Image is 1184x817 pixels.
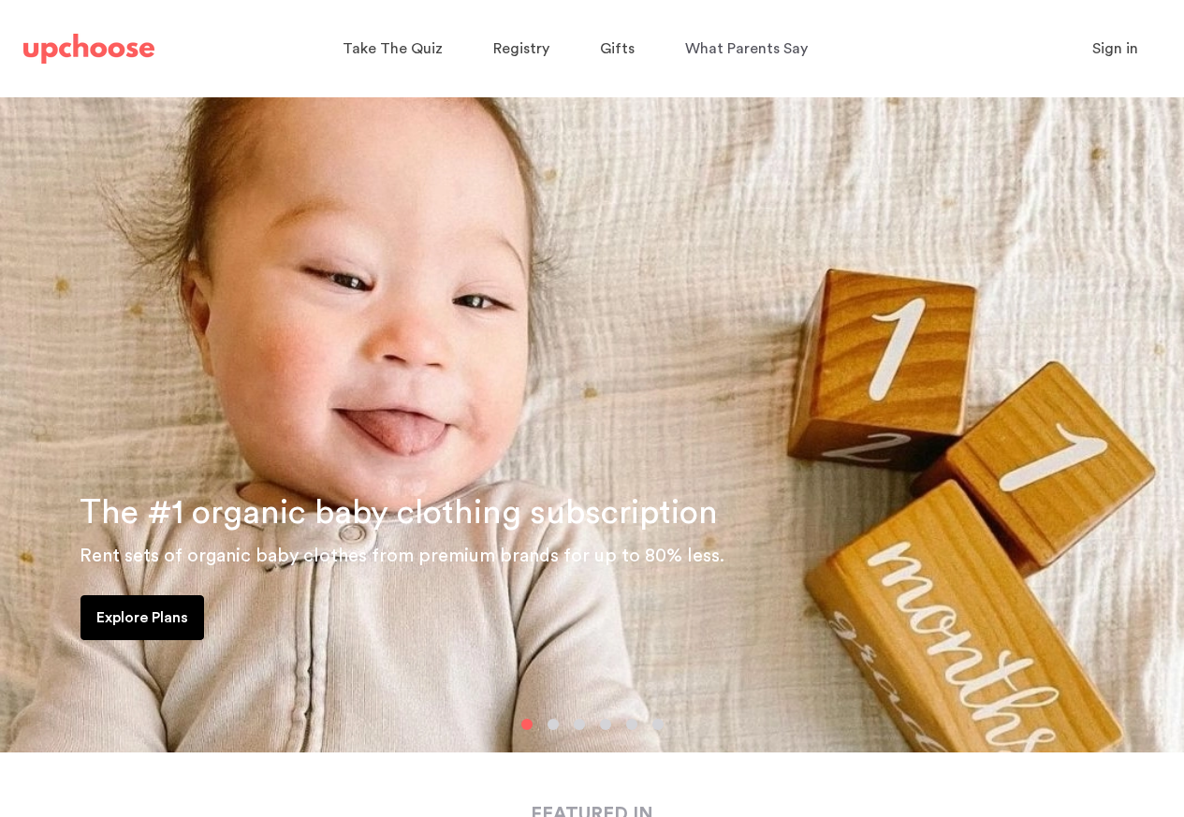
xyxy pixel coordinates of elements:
[96,606,188,629] p: Explore Plans
[685,31,813,67] a: What Parents Say
[493,31,555,67] a: Registry
[493,41,549,56] span: Registry
[80,595,204,640] a: Explore Plans
[600,41,635,56] span: Gifts
[343,31,448,67] a: Take The Quiz
[1069,30,1162,67] button: Sign in
[1092,41,1138,56] span: Sign in
[343,41,443,56] span: Take The Quiz
[23,34,154,64] img: UpChoose
[80,496,718,530] span: The #1 organic baby clothing subscription
[685,41,808,56] span: What Parents Say
[23,30,154,68] a: UpChoose
[600,31,640,67] a: Gifts
[80,541,1162,571] p: Rent sets of organic baby clothes from premium brands for up to 80% less.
